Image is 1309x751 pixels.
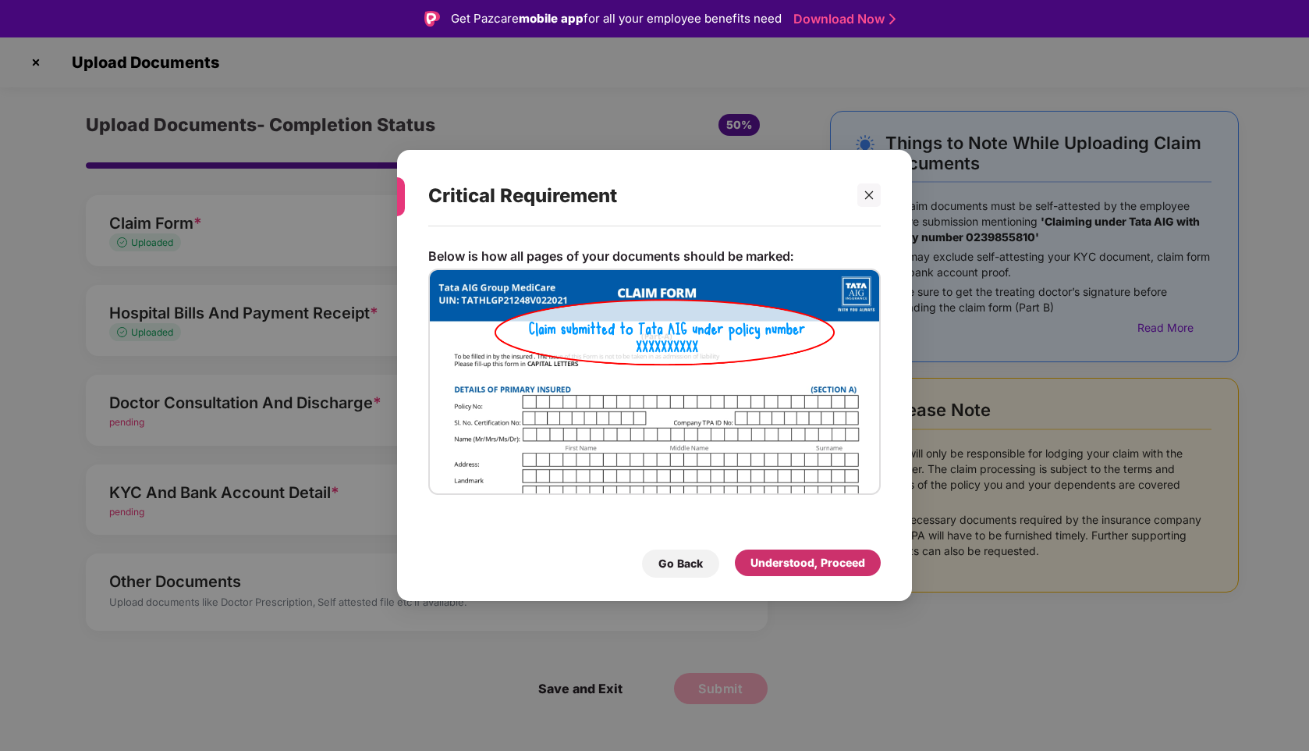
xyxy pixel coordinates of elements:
[428,269,881,495] img: TATA_AIG_HI.png
[428,166,843,226] div: Critical Requirement
[424,11,440,27] img: Logo
[889,11,896,27] img: Stroke
[658,555,703,572] div: Go Back
[793,11,891,27] a: Download Now
[864,190,874,201] span: close
[519,11,584,26] strong: mobile app
[750,554,865,571] div: Understood, Proceed
[451,9,782,28] div: Get Pazcare for all your employee benefits need
[428,248,793,265] p: Below is how all pages of your documents should be marked:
